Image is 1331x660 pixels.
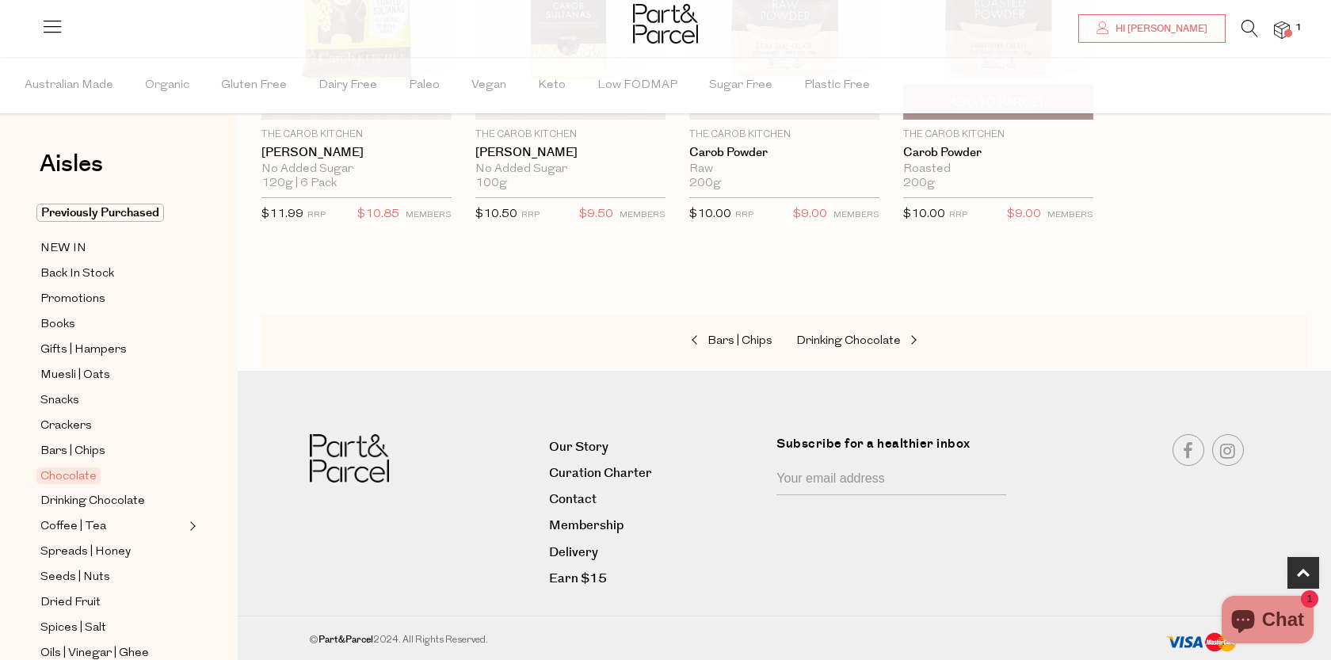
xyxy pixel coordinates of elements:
button: Expand/Collapse Coffee | Tea [185,517,196,536]
span: $10.50 [475,208,517,220]
span: Back In Stock [40,265,114,284]
img: Part&Parcel [633,4,698,44]
a: Membership [549,515,765,536]
div: No Added Sugar [475,162,665,177]
a: Spices | Salt [40,618,185,638]
a: Drinking Chocolate [40,491,185,511]
p: The Carob Kitchen [475,128,665,142]
span: $9.50 [579,204,613,225]
span: Hi [PERSON_NAME] [1112,22,1207,36]
a: Curation Charter [549,463,765,484]
span: Dairy Free [318,58,377,113]
span: Australian Made [25,58,113,113]
a: Muesli | Oats [40,365,185,385]
span: Muesli | Oats [40,366,110,385]
span: Dried Fruit [40,593,101,612]
a: Snacks [40,391,185,410]
span: Spreads | Honey [40,543,131,562]
a: Carob Powder [903,146,1093,160]
span: Bars | Chips [40,442,105,461]
p: The Carob Kitchen [689,128,879,142]
span: 100g [475,177,507,191]
span: Keto [538,58,566,113]
a: Our Story [549,437,765,458]
a: NEW IN [40,238,185,258]
small: RRP [307,211,326,219]
span: Aisles [40,147,103,181]
small: MEMBERS [620,211,665,219]
span: Promotions [40,290,105,309]
a: Spreads | Honey [40,542,185,562]
span: Coffee | Tea [40,517,106,536]
a: Promotions [40,289,185,309]
p: The Carob Kitchen [261,128,452,142]
a: Crackers [40,416,185,436]
div: Roasted [903,162,1093,177]
small: RRP [521,211,540,219]
input: Your email address [776,465,1006,495]
small: MEMBERS [833,211,879,219]
span: Gluten Free [221,58,287,113]
span: Gifts | Hampers [40,341,127,360]
span: Snacks [40,391,79,410]
span: 200g [903,177,935,191]
a: Bars | Chips [40,441,185,461]
span: $10.00 [689,208,731,220]
a: Chocolate [40,467,185,486]
span: $9.00 [793,204,827,225]
span: Organic [145,58,189,113]
a: Previously Purchased [40,204,185,223]
span: Books [40,315,75,334]
span: Low FODMAP [597,58,677,113]
p: The Carob Kitchen [903,128,1093,142]
span: Chocolate [36,467,101,484]
a: Gifts | Hampers [40,340,185,360]
span: Bars | Chips [707,335,772,347]
div: Raw [689,162,879,177]
span: Drinking Chocolate [40,492,145,511]
span: $10.00 [903,208,945,220]
a: Dried Fruit [40,593,185,612]
a: [PERSON_NAME] [475,146,665,160]
small: MEMBERS [406,211,452,219]
span: Sugar Free [709,58,772,113]
span: NEW IN [40,239,86,258]
a: Drinking Chocolate [796,331,955,352]
span: $9.00 [1007,204,1041,225]
span: Previously Purchased [36,204,164,222]
span: Drinking Chocolate [796,335,901,347]
div: No Added Sugar [261,162,452,177]
a: 1 [1274,21,1290,38]
a: Hi [PERSON_NAME] [1078,14,1226,43]
span: Vegan [471,58,506,113]
small: MEMBERS [1047,211,1093,219]
a: Delivery [549,542,765,563]
span: 200g [689,177,721,191]
small: RRP [735,211,753,219]
a: Carob Powder [689,146,879,160]
a: Books [40,315,185,334]
a: [PERSON_NAME] [261,146,452,160]
span: Plastic Free [804,58,870,113]
span: Crackers [40,417,92,436]
a: Seeds | Nuts [40,567,185,587]
span: $11.99 [261,208,303,220]
b: Part&Parcel [318,633,373,647]
a: Earn $15 [549,568,765,589]
span: Paleo [409,58,440,113]
a: Bars | Chips [614,331,772,352]
a: Contact [549,489,765,510]
label: Subscribe for a healthier inbox [776,434,1016,465]
small: RRP [949,211,967,219]
div: © 2024. All Rights Reserved. [310,632,1034,648]
a: Back In Stock [40,264,185,284]
span: 1 [1291,21,1306,35]
img: payment-methods.png [1166,632,1238,653]
span: Spices | Salt [40,619,106,638]
span: $10.85 [357,204,399,225]
inbox-online-store-chat: Shopify online store chat [1217,596,1318,647]
a: Coffee | Tea [40,517,185,536]
a: Aisles [40,152,103,192]
span: 120g | 6 Pack [261,177,337,191]
span: Seeds | Nuts [40,568,110,587]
